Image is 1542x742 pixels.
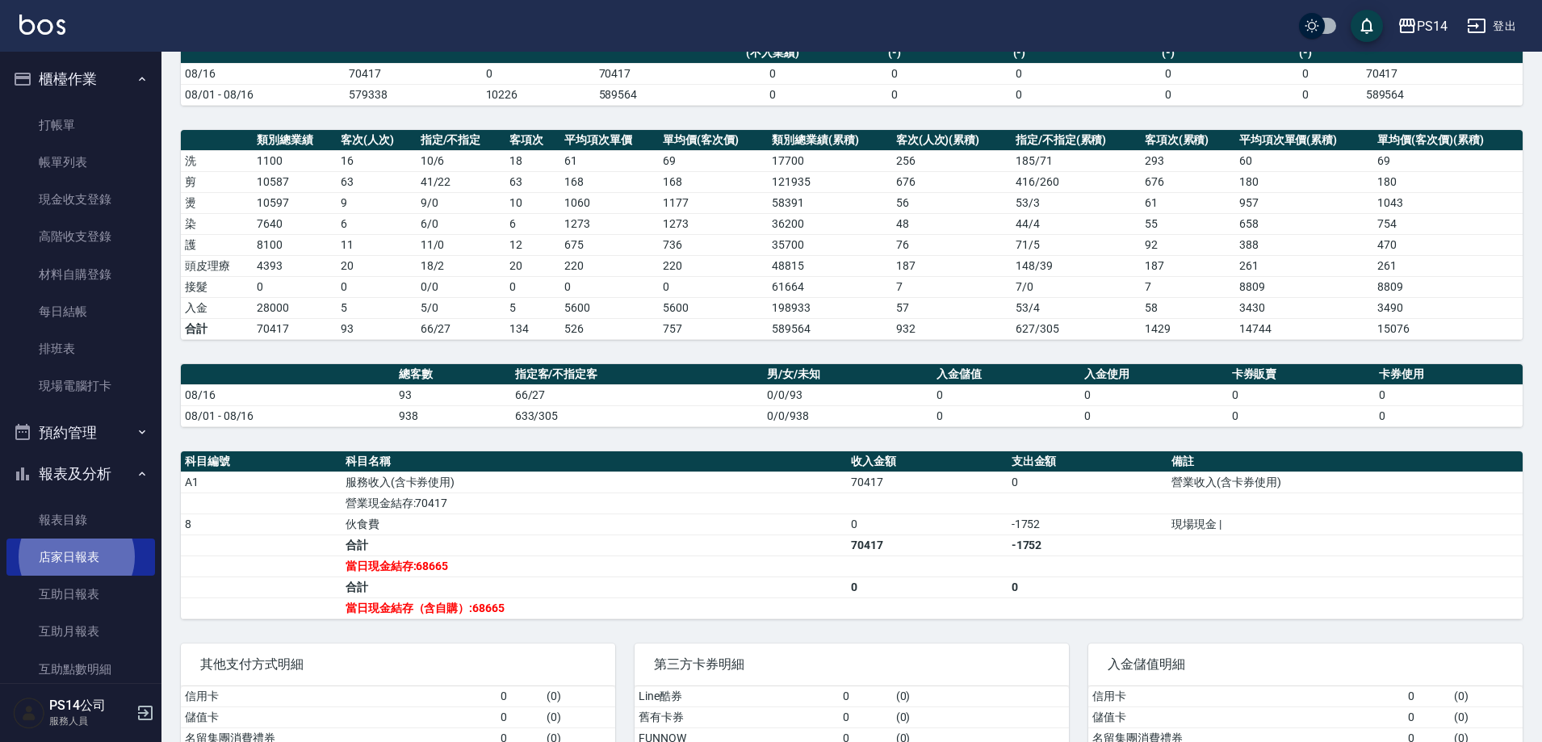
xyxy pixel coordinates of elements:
td: 合計 [342,576,847,597]
td: 1177 [659,192,768,213]
th: 平均項次單價(累積) [1235,130,1374,151]
td: 17700 [768,150,891,171]
td: 757 [659,318,768,339]
td: 服務收入(含卡券使用) [342,472,847,493]
a: 現場電腦打卡 [6,367,155,405]
td: A1 [181,472,342,493]
a: 打帳單 [6,107,155,144]
td: 0 [1404,706,1451,727]
th: 客次(人次) [337,130,417,151]
button: 櫃檯作業 [6,58,155,100]
td: 69 [1373,150,1523,171]
td: 36200 [768,213,891,234]
td: 293 [1141,150,1235,171]
td: 70417 [345,63,482,84]
td: 58391 [768,192,891,213]
td: 0 [1375,405,1523,426]
button: 預約管理 [6,412,155,454]
td: 08/16 [181,63,345,84]
a: 店家日報表 [6,539,155,576]
td: 0 [708,63,838,84]
td: 伙食費 [342,514,847,534]
td: 當日現金結存（含自購）:68665 [342,597,847,618]
td: 0/0/938 [763,405,932,426]
a: 互助月報表 [6,613,155,650]
a: 報表目錄 [6,501,155,539]
td: 48 [892,213,1012,234]
td: 20 [337,255,417,276]
table: a dense table [181,130,1523,340]
td: 63 [505,171,560,192]
div: (-) [955,44,1084,61]
th: 卡券販賣 [1228,364,1376,385]
td: 35700 [768,234,891,255]
td: 0 [932,384,1080,405]
td: 當日現金結存:68665 [342,555,847,576]
td: 08/01 - 08/16 [181,405,395,426]
td: 0 / 0 [417,276,506,297]
td: 1273 [560,213,659,234]
td: 185 / 71 [1012,150,1141,171]
td: 合計 [342,534,847,555]
td: 燙 [181,192,253,213]
button: PS14 [1391,10,1454,43]
td: 932 [892,318,1012,339]
td: 0 [1228,405,1376,426]
td: 信用卡 [181,686,497,707]
th: 卡券使用 [1375,364,1523,385]
th: 客項次(累積) [1141,130,1235,151]
h5: PS14公司 [49,698,132,714]
td: 168 [659,171,768,192]
td: 180 [1373,171,1523,192]
div: (-) [842,44,947,61]
td: 44 / 4 [1012,213,1141,234]
td: 66/27 [511,384,764,405]
td: 7 [1141,276,1235,297]
td: 70417 [595,63,708,84]
th: 單均價(客次價) [659,130,768,151]
td: 0 [847,576,1008,597]
td: 61 [1141,192,1235,213]
th: 類別總業績(累積) [768,130,891,151]
th: 入金使用 [1080,364,1228,385]
td: 56 [892,192,1012,213]
td: 8100 [253,234,337,255]
td: 5 [505,297,560,318]
td: 736 [659,234,768,255]
td: 261 [1373,255,1523,276]
td: 0 [1008,472,1168,493]
th: 平均項次單價 [560,130,659,151]
td: 57 [892,297,1012,318]
span: 入金儲值明細 [1108,656,1503,673]
td: 0 [1375,384,1523,405]
td: 220 [560,255,659,276]
div: (-) [1253,44,1358,61]
td: 261 [1235,255,1374,276]
span: 其他支付方式明細 [200,656,596,673]
td: 0 [1404,686,1451,707]
th: 總客數 [395,364,511,385]
table: a dense table [181,26,1523,106]
th: 收入金額 [847,451,1008,472]
td: 6 [505,213,560,234]
td: 470 [1373,234,1523,255]
td: 6 / 0 [417,213,506,234]
td: -1752 [1008,514,1168,534]
td: 60 [1235,150,1374,171]
td: 儲值卡 [1088,706,1404,727]
td: 儲值卡 [181,706,497,727]
td: 55 [1141,213,1235,234]
td: 染 [181,213,253,234]
td: 合計 [181,318,253,339]
td: 0 [1080,405,1228,426]
th: 科目名稱 [342,451,847,472]
td: 416 / 260 [1012,171,1141,192]
td: 15076 [1373,318,1523,339]
th: 支出金額 [1008,451,1168,472]
td: 營業現金結存:70417 [342,493,847,514]
td: 48815 [768,255,891,276]
td: 198933 [768,297,891,318]
th: 指定/不指定(累積) [1012,130,1141,151]
td: 0 [560,276,659,297]
td: 08/01 - 08/16 [181,84,345,105]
